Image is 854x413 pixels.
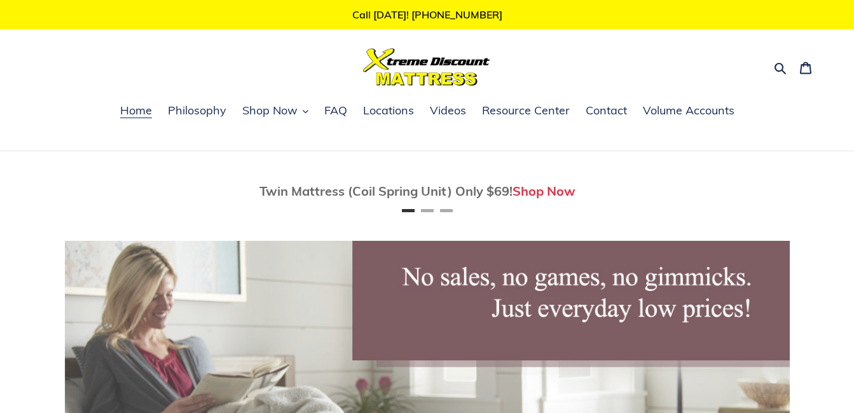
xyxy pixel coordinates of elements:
a: Videos [424,102,472,121]
span: Philosophy [168,103,226,118]
span: Shop Now [242,103,298,118]
span: Twin Mattress (Coil Spring Unit) Only $69! [259,183,513,199]
a: Resource Center [476,102,576,121]
span: Videos [430,103,466,118]
span: Locations [363,103,414,118]
span: Resource Center [482,103,570,118]
button: Page 2 [421,209,434,212]
span: Volume Accounts [643,103,734,118]
button: Page 1 [402,209,415,212]
span: FAQ [324,103,347,118]
span: Home [120,103,152,118]
button: Page 3 [440,209,453,212]
a: Philosophy [162,102,233,121]
a: Contact [579,102,633,121]
a: Volume Accounts [637,102,741,121]
button: Shop Now [236,102,315,121]
a: Home [114,102,158,121]
a: Locations [357,102,420,121]
img: Xtreme Discount Mattress [363,48,490,86]
a: Shop Now [513,183,575,199]
span: Contact [586,103,627,118]
a: FAQ [318,102,354,121]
